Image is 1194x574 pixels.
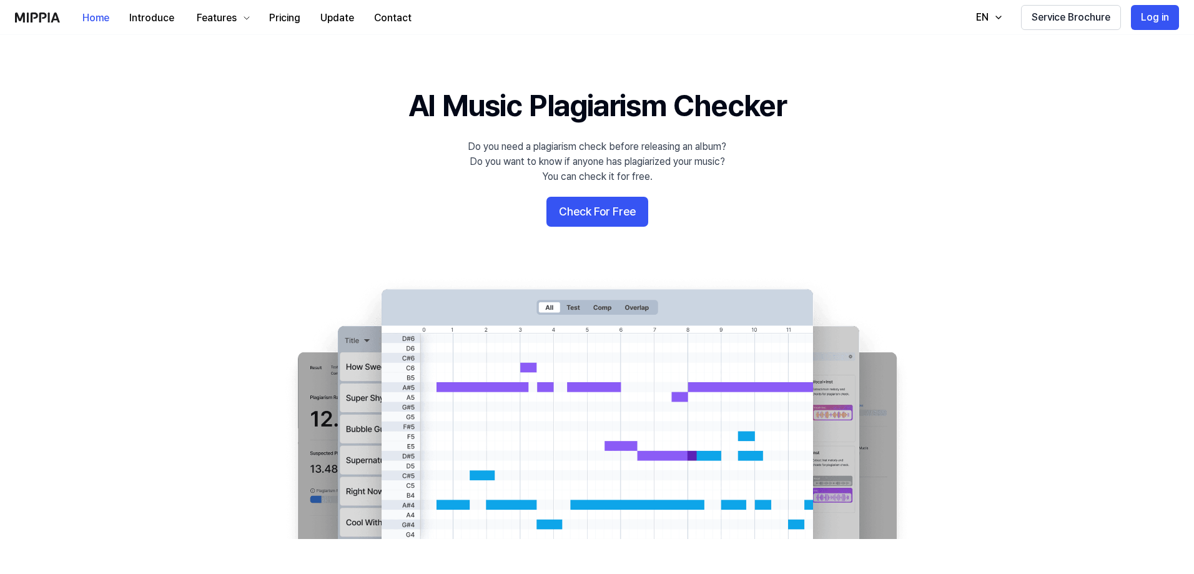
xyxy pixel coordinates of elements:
[364,6,422,31] button: Contact
[72,1,119,35] a: Home
[15,12,60,22] img: logo
[72,6,119,31] button: Home
[408,85,786,127] h1: AI Music Plagiarism Checker
[194,11,239,26] div: Features
[184,6,259,31] button: Features
[272,277,922,539] img: main Image
[310,6,364,31] button: Update
[310,1,364,35] a: Update
[1131,5,1179,30] button: Log in
[964,5,1011,30] button: EN
[546,197,648,227] button: Check For Free
[1021,5,1121,30] button: Service Brochure
[259,6,310,31] button: Pricing
[974,10,991,25] div: EN
[468,139,726,184] div: Do you need a plagiarism check before releasing an album? Do you want to know if anyone has plagi...
[119,6,184,31] button: Introduce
